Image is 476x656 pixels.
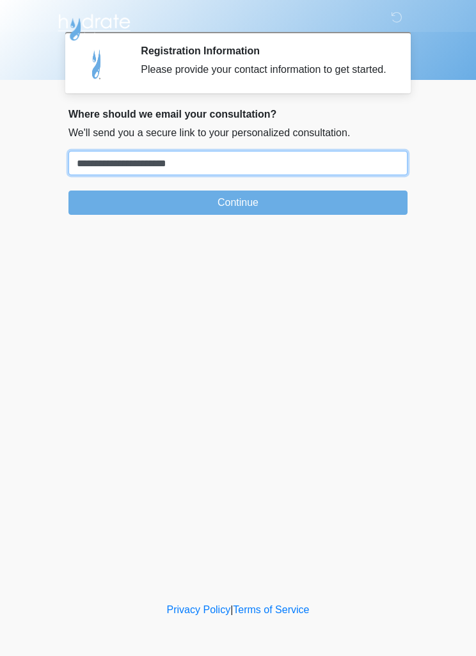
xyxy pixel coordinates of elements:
[56,10,132,42] img: Hydrate IV Bar - Scottsdale Logo
[233,604,309,615] a: Terms of Service
[68,191,408,215] button: Continue
[141,62,388,77] div: Please provide your contact information to get started.
[68,125,408,141] p: We'll send you a secure link to your personalized consultation.
[78,45,116,83] img: Agent Avatar
[167,604,231,615] a: Privacy Policy
[230,604,233,615] a: |
[68,108,408,120] h2: Where should we email your consultation?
